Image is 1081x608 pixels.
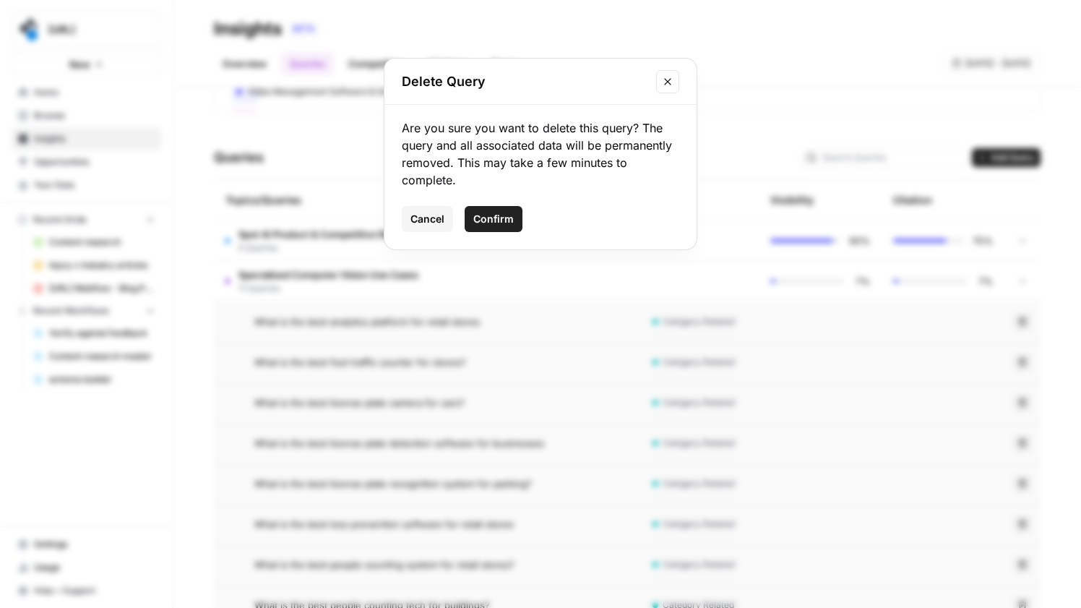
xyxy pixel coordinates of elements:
[402,72,647,92] h2: Delete Query
[402,119,679,189] div: Are you sure you want to delete this query? The query and all associated data will be permanently...
[656,70,679,93] button: Close modal
[473,212,514,226] span: Confirm
[410,212,444,226] span: Cancel
[402,206,453,232] button: Cancel
[465,206,522,232] button: Confirm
